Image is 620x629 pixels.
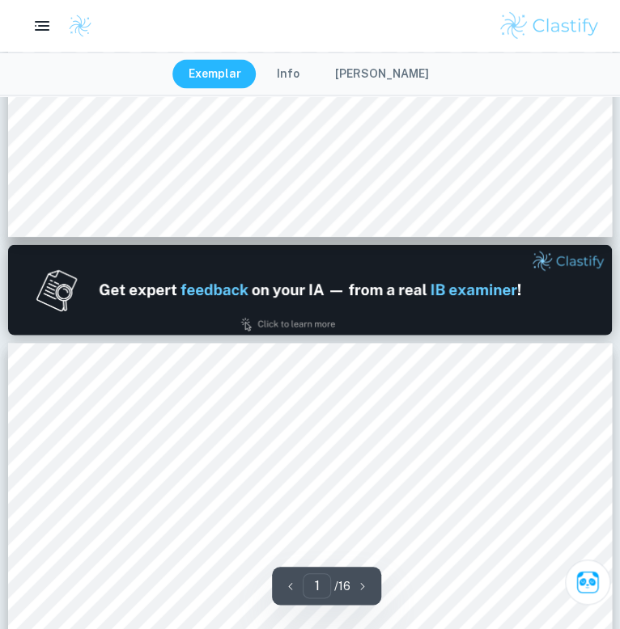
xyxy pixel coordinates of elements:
[8,244,612,335] img: Ad
[498,10,601,42] img: Clastify logo
[261,59,316,88] button: Info
[319,59,445,88] button: [PERSON_NAME]
[334,577,350,595] p: / 16
[172,59,257,88] button: Exemplar
[565,559,610,605] button: Ask Clai
[58,14,92,38] a: Clastify logo
[68,14,92,38] img: Clastify logo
